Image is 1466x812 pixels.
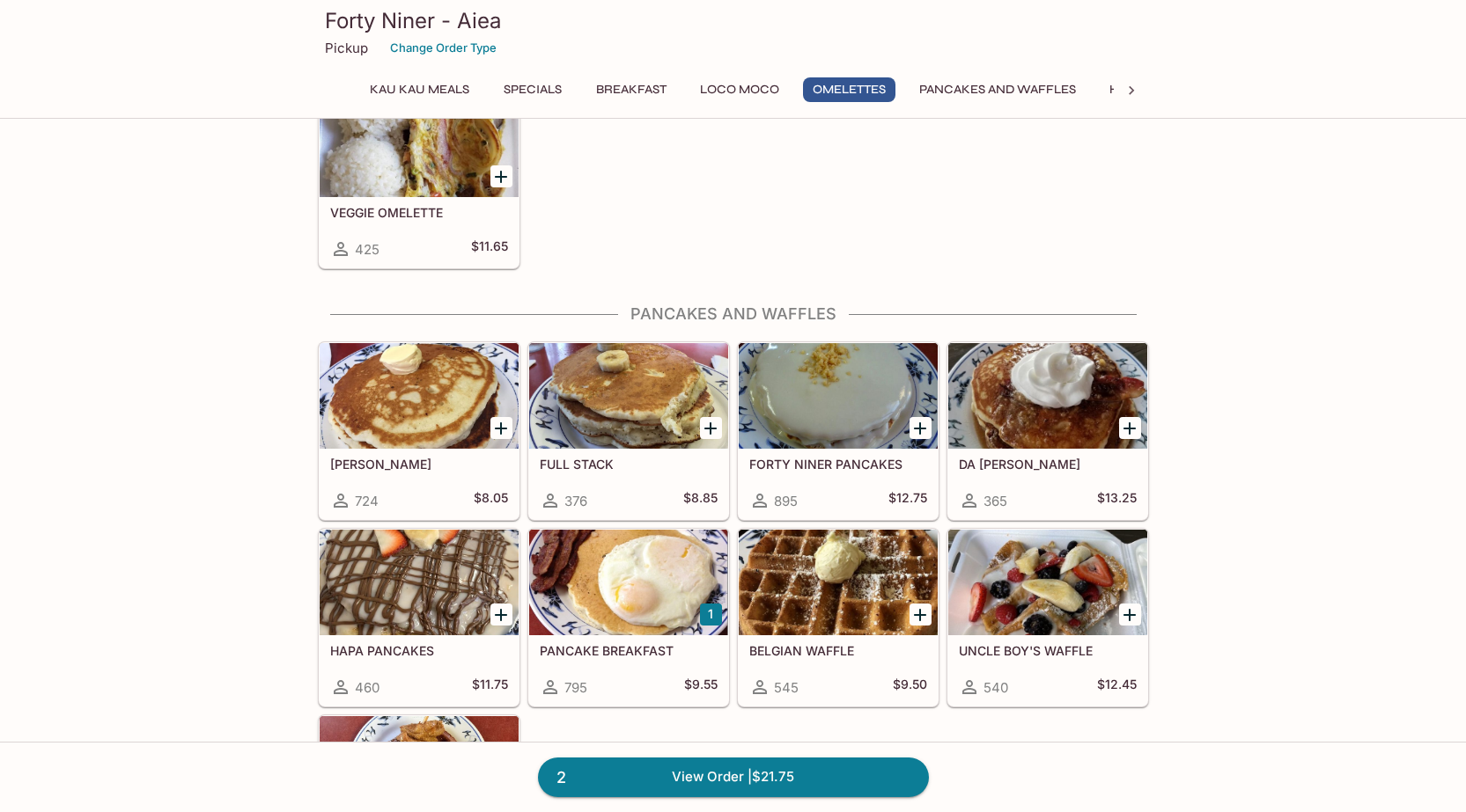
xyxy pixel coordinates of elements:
h5: $11.65 [471,238,508,260]
button: Change Order Type [382,34,505,62]
span: 365 [983,493,1007,509]
h5: [PERSON_NAME] [330,457,508,472]
span: 425 [355,241,379,258]
a: FULL STACK376$8.85 [528,342,729,520]
div: UNCLE BOY'S WAFFLE [948,530,1147,635]
h5: $12.45 [1097,677,1137,698]
div: VEGGIE OMELETTE [320,91,519,197]
h5: FULL STACK [540,457,718,472]
div: PANCAKE BREAKFAST [529,530,728,635]
h3: Forty Niner - Aiea [325,7,1142,34]
button: Add PANCAKE BREAKFAST [700,604,722,625]
button: Loco Moco [690,77,789,102]
span: 540 [983,679,1008,696]
span: 460 [355,679,379,696]
button: Add VEGGIE OMELETTE [490,165,512,187]
h5: UNCLE BOY'S WAFFLE [959,643,1137,658]
h5: $13.25 [1097,490,1137,511]
h5: $9.55 [684,677,718,698]
h5: BELGIAN WAFFLE [749,643,927,658]
button: Kau Kau Meals [360,77,479,102]
h5: $8.85 [683,490,718,511]
button: Breakfast [586,77,676,102]
a: HAPA PANCAKES460$11.75 [319,529,519,706]
a: BELGIAN WAFFLE545$9.50 [738,529,939,706]
button: Add FORTY NINER PANCAKES [910,417,932,439]
a: DA [PERSON_NAME]365$13.25 [947,342,1148,520]
h5: DA [PERSON_NAME] [959,457,1137,472]
button: Pancakes and Waffles [910,77,1086,102]
span: 895 [774,493,798,509]
button: Add DA ELVIS PANCAKES [1119,417,1141,439]
h4: Pancakes and Waffles [318,304,1149,324]
a: 2View Order |$21.75 [538,757,929,796]
button: Omelettes [803,77,895,102]
button: Hawaiian Style French Toast [1100,77,1317,102]
button: Add UNCLE BOY'S WAFFLE [1119,604,1141,625]
button: Add FULL STACK [700,417,722,439]
div: HAPA PANCAKES [320,530,519,635]
div: DA ELVIS PANCAKES [948,343,1147,449]
h5: HAPA PANCAKES [330,643,508,658]
a: [PERSON_NAME]724$8.05 [319,342,519,520]
p: Pickup [325,40,368,56]
a: PANCAKE BREAKFAST795$9.55 [528,529,729,706]
button: Add HAPA PANCAKES [490,604,512,625]
h5: PANCAKE BREAKFAST [540,643,718,658]
a: FORTY NINER PANCAKES895$12.75 [738,342,939,520]
h5: VEGGIE OMELETTE [330,205,508,220]
h5: $12.75 [888,490,927,511]
h5: FORTY NINER PANCAKES [749,457,927,472]
span: 545 [774,679,799,696]
button: Add BELGIAN WAFFLE [910,604,932,625]
div: BELGIAN WAFFLE [739,530,938,635]
h5: $11.75 [472,677,508,698]
a: UNCLE BOY'S WAFFLE540$12.45 [947,529,1148,706]
div: SHORT STACK [320,343,519,449]
h5: $8.05 [474,490,508,511]
div: FORTY NINER PANCAKES [739,343,938,449]
h5: $9.50 [893,677,927,698]
a: VEGGIE OMELETTE425$11.65 [319,91,519,268]
button: Add SHORT STACK [490,417,512,439]
span: 724 [355,493,379,509]
span: 376 [564,493,587,509]
button: Specials [493,77,572,102]
span: 2 [546,765,577,790]
span: 795 [564,679,587,696]
div: FULL STACK [529,343,728,449]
